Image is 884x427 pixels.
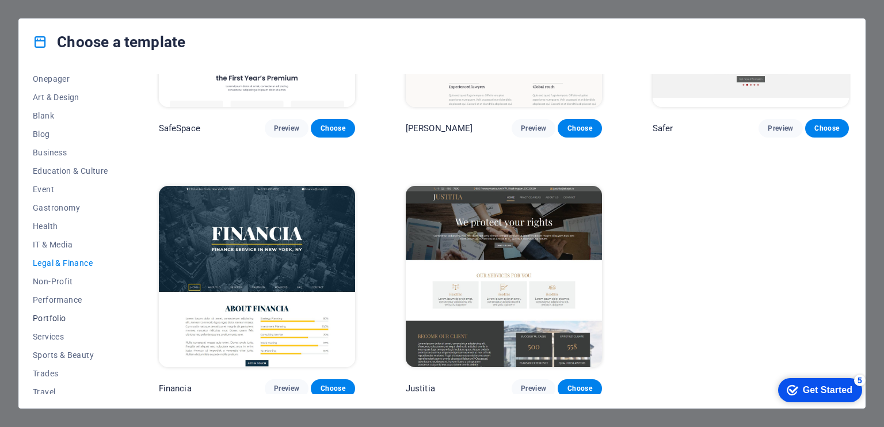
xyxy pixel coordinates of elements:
[512,119,555,138] button: Preview
[85,2,97,14] div: 5
[33,106,108,125] button: Blank
[311,119,355,138] button: Choose
[33,162,108,180] button: Education & Culture
[567,384,592,393] span: Choose
[33,129,108,139] span: Blog
[558,379,601,398] button: Choose
[558,119,601,138] button: Choose
[274,124,299,133] span: Preview
[265,379,308,398] button: Preview
[33,88,108,106] button: Art & Design
[9,6,93,30] div: Get Started 5 items remaining, 0% complete
[33,93,108,102] span: Art & Design
[33,369,108,378] span: Trades
[33,148,108,157] span: Business
[33,125,108,143] button: Blog
[33,235,108,254] button: IT & Media
[33,111,108,120] span: Blank
[33,387,108,396] span: Travel
[33,332,108,341] span: Services
[567,124,592,133] span: Choose
[33,383,108,401] button: Travel
[265,119,308,138] button: Preview
[33,350,108,360] span: Sports & Beauty
[33,33,185,51] h4: Choose a template
[33,327,108,346] button: Services
[33,314,108,323] span: Portfolio
[33,217,108,235] button: Health
[33,272,108,291] button: Non-Profit
[33,258,108,268] span: Legal & Finance
[320,384,345,393] span: Choose
[33,291,108,309] button: Performance
[406,123,473,134] p: [PERSON_NAME]
[33,74,108,83] span: Onepager
[653,123,673,134] p: Safer
[768,124,793,133] span: Preview
[512,379,555,398] button: Preview
[33,180,108,199] button: Event
[33,295,108,304] span: Performance
[33,346,108,364] button: Sports & Beauty
[159,186,355,367] img: Financia
[33,70,108,88] button: Onepager
[759,119,802,138] button: Preview
[274,384,299,393] span: Preview
[406,186,602,367] img: Justitia
[805,119,849,138] button: Choose
[34,13,83,23] div: Get Started
[311,379,355,398] button: Choose
[33,254,108,272] button: Legal & Finance
[33,185,108,194] span: Event
[33,240,108,249] span: IT & Media
[33,309,108,327] button: Portfolio
[406,383,435,394] p: Justitia
[33,143,108,162] button: Business
[33,222,108,231] span: Health
[159,383,192,394] p: Financia
[521,384,546,393] span: Preview
[33,166,108,176] span: Education & Culture
[33,277,108,286] span: Non-Profit
[33,199,108,217] button: Gastronomy
[33,203,108,212] span: Gastronomy
[814,124,840,133] span: Choose
[521,124,546,133] span: Preview
[159,123,200,134] p: SafeSpace
[33,364,108,383] button: Trades
[320,124,345,133] span: Choose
